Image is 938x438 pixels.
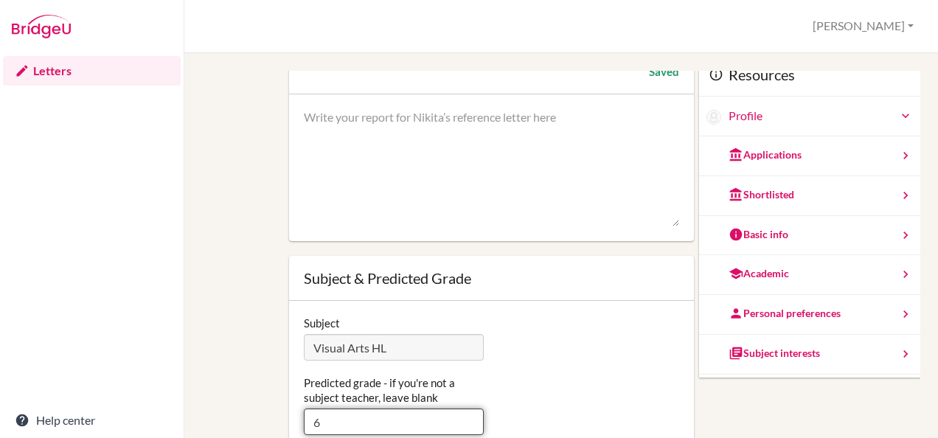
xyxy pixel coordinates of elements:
[729,108,913,125] a: Profile
[699,335,920,375] a: Subject interests
[729,306,841,321] div: Personal preferences
[12,15,71,38] img: Bridge-U
[729,266,789,281] div: Academic
[699,216,920,256] a: Basic info
[304,316,340,330] label: Subject
[706,110,721,125] img: Nikita Mathur
[729,346,820,361] div: Subject interests
[3,406,181,435] a: Help center
[806,13,920,40] button: [PERSON_NAME]
[699,53,920,97] div: Resources
[699,176,920,216] a: Shortlisted
[649,64,679,79] div: Saved
[699,136,920,176] a: Applications
[699,295,920,335] a: Personal preferences
[699,255,920,295] a: Academic
[699,375,920,414] a: Strategy Advisor
[729,227,788,242] div: Basic info
[3,56,181,86] a: Letters
[729,187,794,202] div: Shortlisted
[304,375,484,405] label: Predicted grade - if you're not a subject teacher, leave blank
[304,271,679,285] div: Subject & Predicted Grade
[729,147,802,162] div: Applications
